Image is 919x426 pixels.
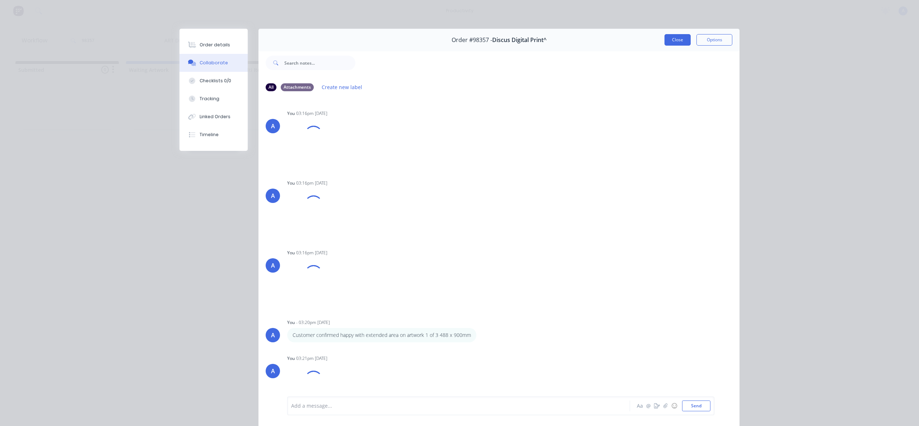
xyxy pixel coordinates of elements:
[287,319,295,326] div: You
[271,367,275,375] div: A
[200,42,230,48] div: Order details
[452,37,492,43] span: Order #98357 -
[696,34,732,46] button: Options
[271,261,275,270] div: A
[670,402,678,410] button: ☺
[179,126,248,144] button: Timeline
[287,355,295,362] div: You
[200,96,219,102] div: Tracking
[664,34,691,46] button: Close
[492,37,547,43] span: Discus Digital Print^
[296,319,330,326] div: - 03:20pm [DATE]
[200,114,230,120] div: Linked Orders
[287,250,295,256] div: You
[293,332,471,339] p: Customer confirmed happy with extended area on artwork 1 of 3 488 x 900mm
[296,355,327,362] div: 03:21pm [DATE]
[179,36,248,54] button: Order details
[179,54,248,72] button: Collaborate
[281,83,314,91] div: Attachments
[179,90,248,108] button: Tracking
[179,72,248,90] button: Checklists 0/0
[200,131,219,138] div: Timeline
[318,82,366,92] button: Create new label
[200,78,231,84] div: Checklists 0/0
[287,110,295,117] div: You
[644,402,653,410] button: @
[271,191,275,200] div: A
[200,60,228,66] div: Collaborate
[271,122,275,130] div: A
[296,180,327,186] div: 03:16pm [DATE]
[271,331,275,339] div: A
[682,400,710,411] button: Send
[296,110,327,117] div: 03:16pm [DATE]
[179,108,248,126] button: Linked Orders
[635,402,644,410] button: Aa
[287,180,295,186] div: You
[296,250,327,256] div: 03:16pm [DATE]
[266,83,276,91] div: All
[284,56,355,70] input: Search notes...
